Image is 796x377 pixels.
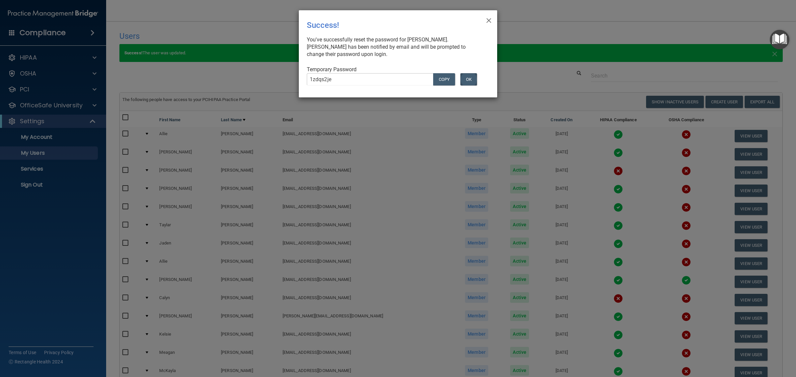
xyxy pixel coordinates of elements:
div: Success! [307,16,462,35]
button: COPY [433,73,455,85]
div: You've successfully reset the password for [PERSON_NAME]. [PERSON_NAME] has been notified by emai... [307,36,484,58]
button: Open Resource Center [770,30,789,49]
iframe: Drift Widget Chat Controller [682,331,788,357]
span: × [486,13,492,26]
span: Temporary Password [307,66,357,73]
button: OK [460,73,477,85]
